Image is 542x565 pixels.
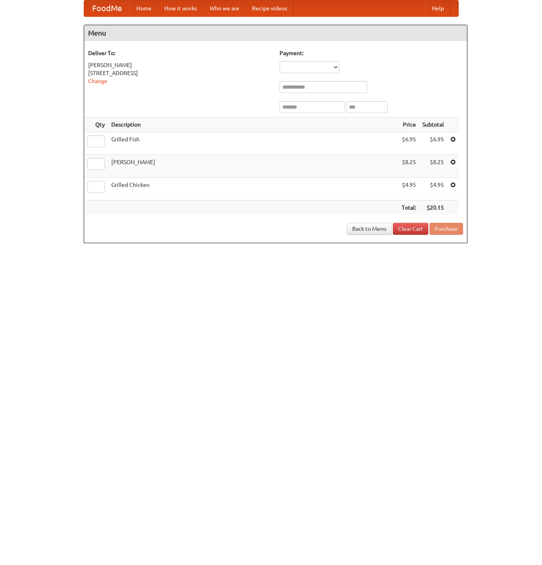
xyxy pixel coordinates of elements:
[84,0,130,16] a: FoodMe
[88,78,107,84] a: Change
[398,200,419,215] th: Total:
[246,0,294,16] a: Recipe videos
[158,0,203,16] a: How it works
[419,200,447,215] th: $20.15
[130,0,158,16] a: Home
[393,223,428,235] a: Clear Cart
[419,178,447,200] td: $4.95
[203,0,246,16] a: Who we are
[108,117,398,132] th: Description
[88,49,272,57] h5: Deliver To:
[280,49,463,57] h5: Payment:
[398,178,419,200] td: $4.95
[88,61,272,69] div: [PERSON_NAME]
[398,132,419,155] td: $6.95
[108,178,398,200] td: Grilled Chicken
[419,132,447,155] td: $6.95
[419,117,447,132] th: Subtotal
[84,25,467,41] h4: Menu
[108,132,398,155] td: Grilled Fish
[430,223,463,235] button: Purchase
[426,0,450,16] a: Help
[347,223,392,235] a: Back to Menu
[419,155,447,178] td: $8.25
[108,155,398,178] td: [PERSON_NAME]
[398,155,419,178] td: $8.25
[398,117,419,132] th: Price
[84,117,108,132] th: Qty
[88,69,272,77] div: [STREET_ADDRESS]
